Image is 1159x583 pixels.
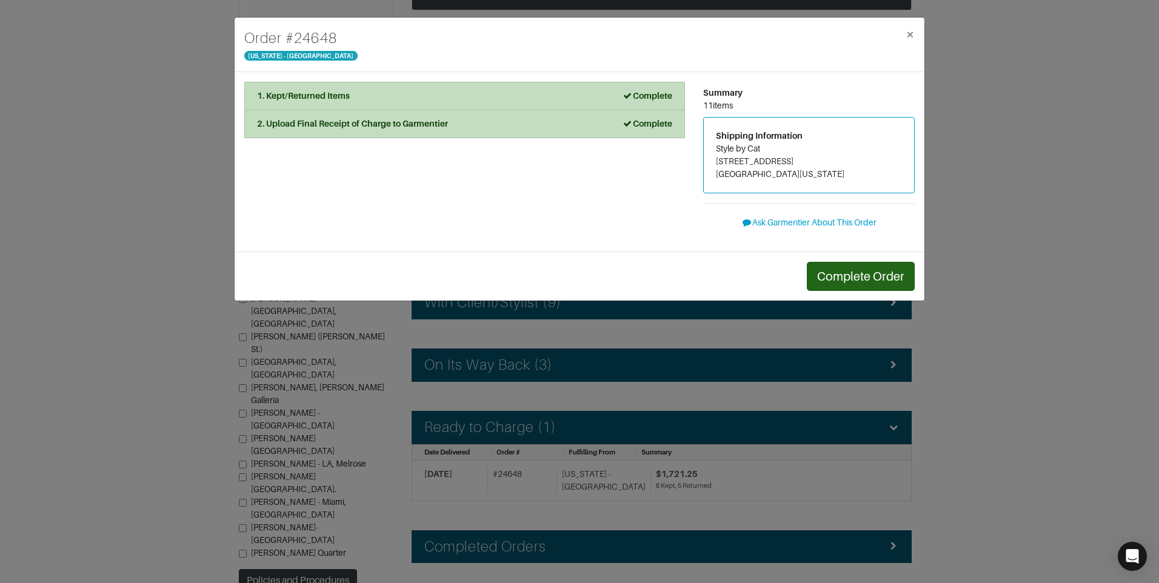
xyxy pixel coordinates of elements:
span: [US_STATE] - [GEOGRAPHIC_DATA] [244,51,358,61]
button: Complete Order [807,262,915,291]
strong: Complete [622,119,672,128]
strong: 2. Upload Final Receipt of Charge to Garmentier [257,119,448,128]
strong: Complete [622,91,672,101]
span: × [906,26,915,42]
div: Summary [703,87,915,99]
div: 11 items [703,99,915,112]
span: Shipping Information [716,131,803,141]
button: Close [896,18,924,52]
h4: Order # 24648 [244,27,358,49]
strong: 1. Kept/Returned Items [257,91,350,101]
div: Open Intercom Messenger [1118,542,1147,571]
address: Style by Cat [STREET_ADDRESS] [GEOGRAPHIC_DATA][US_STATE] [716,142,902,181]
button: Ask Garmentier About This Order [703,213,915,232]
